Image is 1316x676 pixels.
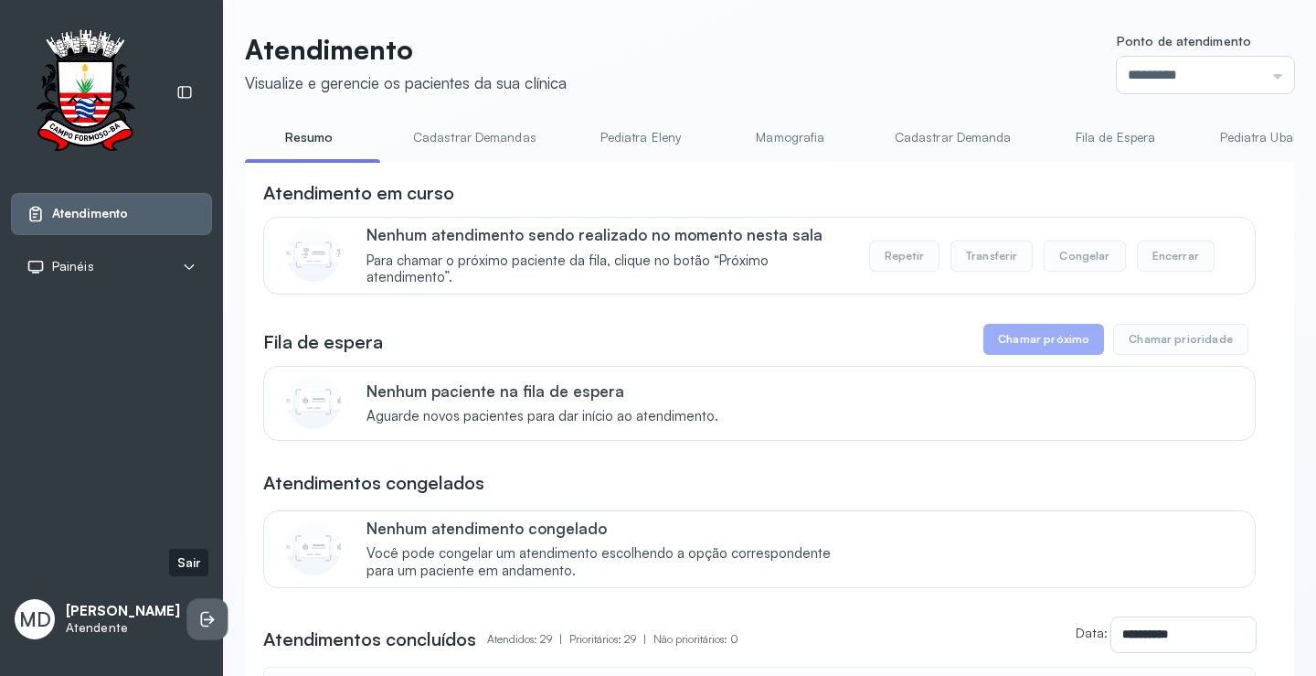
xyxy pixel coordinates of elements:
p: Atendimento [245,33,567,66]
span: | [559,632,562,646]
p: Nenhum atendimento congelado [366,519,850,538]
a: Fila de Espera [1052,123,1180,153]
span: Aguarde novos pacientes para dar início ao atendimento. [366,408,718,425]
h3: Atendimentos congelados [263,470,484,496]
h3: Fila de espera [263,329,383,355]
label: Data: [1076,625,1108,640]
p: Nenhum paciente na fila de espera [366,381,718,401]
button: Chamar próximo [983,324,1104,355]
span: Atendimento [52,206,128,221]
p: Atendidos: 29 [487,627,569,652]
span: Para chamar o próximo paciente da fila, clique no botão “Próximo atendimento”. [366,252,850,287]
button: Transferir [950,241,1034,272]
span: Você pode congelar um atendimento escolhendo a opção correspondente para um paciente em andamento. [366,545,850,580]
span: Ponto de atendimento [1117,33,1251,48]
img: Imagem de CalloutCard [286,520,341,575]
p: Não prioritários: 0 [653,627,738,652]
a: Cadastrar Demanda [876,123,1030,153]
a: Resumo [245,123,373,153]
button: Repetir [869,241,939,272]
p: Atendente [66,620,180,636]
h3: Atendimento em curso [263,180,454,206]
p: Nenhum atendimento sendo realizado no momento nesta sala [366,225,850,244]
a: Atendimento [27,205,196,223]
p: [PERSON_NAME] [66,603,180,620]
a: Cadastrar Demandas [395,123,555,153]
button: Encerrar [1137,241,1215,272]
p: Prioritários: 29 [569,627,653,652]
span: Painéis [52,259,94,274]
a: Pediatra Eleny [577,123,705,153]
img: Imagem de CalloutCard [286,227,341,282]
button: Congelar [1044,241,1125,272]
div: Visualize e gerencie os pacientes da sua clínica [245,73,567,92]
button: Chamar prioridade [1113,324,1248,355]
img: Logotipo do estabelecimento [19,29,151,156]
img: Imagem de CalloutCard [286,374,341,429]
span: | [643,632,646,646]
a: Mamografia [727,123,854,153]
h3: Atendimentos concluídos [263,627,476,652]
